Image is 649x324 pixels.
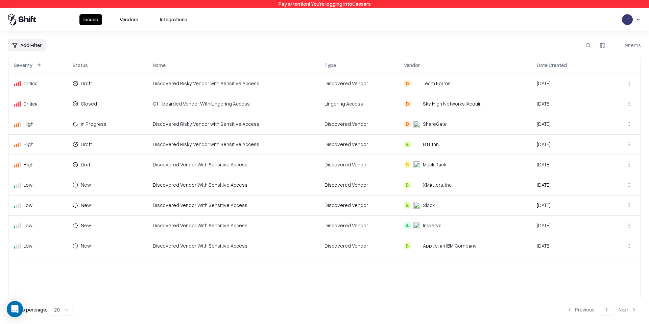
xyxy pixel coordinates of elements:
div: Critical [14,100,62,107]
div: New [81,242,91,249]
img: xMatters, inc [413,182,420,188]
div: Name [153,62,166,69]
td: Discovered Vendor With Sensitive Access [147,215,319,236]
img: Imperva [413,222,420,229]
td: [DATE] [531,73,607,94]
div: Team Forms [423,80,451,87]
div: Draft [81,161,92,168]
td: Lingering Access [319,94,399,114]
div: New [81,222,91,229]
div: Draft [81,80,92,87]
td: Discovered Vendor [319,155,399,175]
div: New [81,181,91,188]
div: A [404,222,411,229]
div: Apptio, an IBM Company [423,242,477,249]
td: Discovered Vendor With Sensitive Access [147,155,319,175]
td: [DATE] [531,155,607,175]
button: In Progress [73,119,117,130]
button: New [73,200,101,211]
div: Date Created [537,62,567,69]
button: Draft [73,139,102,150]
td: Discovered Vendor [319,134,399,155]
div: B [404,242,411,249]
div: B [404,182,411,188]
td: [DATE] [531,215,607,236]
td: [DATE] [531,94,607,114]
button: Issues [79,14,102,25]
td: Discovered Risky Vendor with Sensitive Access [147,114,319,134]
div: In Progress [81,120,106,128]
div: Vendor [404,62,420,69]
div: New [81,202,91,209]
div: Muck Rack [423,161,446,168]
div: Open Intercom Messenger [7,301,23,317]
td: [DATE] [531,114,607,134]
td: Discovered Vendor With Sensitive Access [147,236,319,256]
div: High [14,120,62,128]
button: Draft [73,159,102,170]
div: Low [14,242,62,249]
div: Status [73,62,88,69]
div: B [404,202,411,209]
td: [DATE] [531,134,607,155]
td: [DATE] [531,175,607,195]
button: Integrations [156,14,191,25]
img: Slack [413,202,420,209]
button: Draft [73,78,102,89]
button: New [73,220,101,231]
div: High [14,161,62,168]
div: Slack [423,202,435,209]
div: Imperva [423,222,441,229]
button: Add Filter [8,39,46,51]
td: Discovered Risky Vendor with Sensitive Access [147,73,319,94]
div: Closed [81,100,97,107]
td: Discovered Vendor With Sensitive Access [147,175,319,195]
div: D [404,121,411,128]
div: Draft [81,141,92,148]
div: 9 items [614,42,641,49]
div: Low [14,222,62,229]
td: Discovered Vendor [319,195,399,215]
button: Closed [73,98,107,109]
img: Sky High Networks (Acquired by McAfee) [413,100,420,107]
button: 1 [600,304,613,316]
div: Critical [14,80,62,87]
td: Discovered Vendor [319,236,399,256]
button: New [73,240,101,251]
td: [DATE] [531,195,607,215]
button: Vendors [116,14,142,25]
div: BitTitan [423,141,439,148]
div: Sky High Networks (Acquired by [PERSON_NAME]) [423,100,484,107]
div: Low [14,181,62,188]
div: C [404,161,411,168]
div: Type [324,62,336,69]
img: BitTitan [413,141,420,148]
img: Muck Rack [413,161,420,168]
img: ShareGate [413,121,420,128]
div: ShareGate [423,120,447,128]
td: Discovered Vendor [319,114,399,134]
p: Results per page: [8,306,47,313]
td: Discovered Vendor With Sensitive Access [147,195,319,215]
td: Discovered Risky Vendor with Sensitive Access [147,134,319,155]
nav: pagination [563,304,641,316]
div: D [404,80,411,87]
img: Team Forms [413,80,420,87]
img: Apptio, an IBM Company [413,242,420,249]
div: Severity [14,62,32,69]
td: Off-boarded Vendor With Lingering Access [147,94,319,114]
button: New [73,180,101,190]
td: Discovered Vendor [319,73,399,94]
td: [DATE] [531,236,607,256]
td: Discovered Vendor [319,215,399,236]
div: Low [14,202,62,209]
div: D [404,100,411,107]
td: Discovered Vendor [319,175,399,195]
div: B [404,141,411,148]
div: XMatters, inc [423,181,452,188]
div: High [14,141,62,148]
